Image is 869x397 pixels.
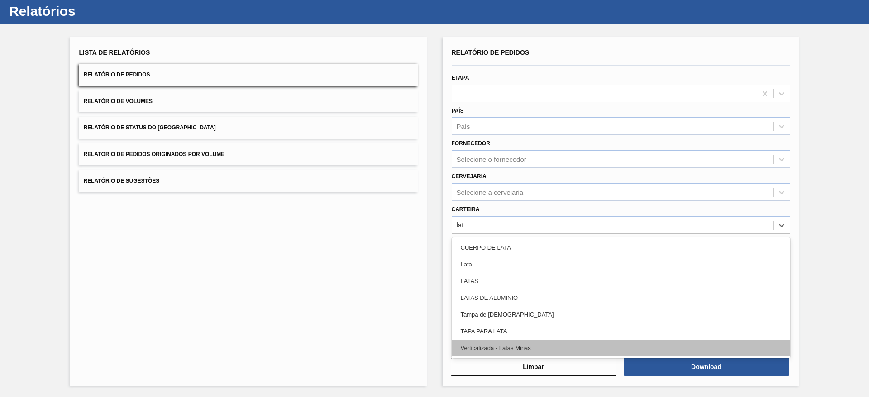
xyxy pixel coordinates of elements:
[79,117,418,139] button: Relatório de Status do [GEOGRAPHIC_DATA]
[84,151,225,157] span: Relatório de Pedidos Originados por Volume
[452,273,790,289] div: LATAS
[79,64,418,86] button: Relatório de Pedidos
[452,340,790,356] div: Verticalizada - Latas Minas
[457,123,470,130] div: País
[452,239,790,256] div: CUERPO DE LATA
[457,188,524,196] div: Selecione a cervejaria
[79,143,418,165] button: Relatório de Pedidos Originados por Volume
[79,90,418,113] button: Relatório de Volumes
[452,256,790,273] div: Lata
[84,71,150,78] span: Relatório de Pedidos
[457,156,526,163] div: Selecione o fornecedor
[452,49,530,56] span: Relatório de Pedidos
[452,108,464,114] label: País
[451,358,616,376] button: Limpar
[452,75,469,81] label: Etapa
[452,206,480,213] label: Carteira
[84,124,216,131] span: Relatório de Status do [GEOGRAPHIC_DATA]
[452,289,790,306] div: LATAS DE ALUMINIO
[9,6,170,16] h1: Relatórios
[79,170,418,192] button: Relatório de Sugestões
[452,323,790,340] div: TAPA PARA LATA
[452,140,490,147] label: Fornecedor
[624,358,789,376] button: Download
[452,306,790,323] div: Tampa de [DEMOGRAPHIC_DATA]
[84,178,160,184] span: Relatório de Sugestões
[84,98,153,104] span: Relatório de Volumes
[79,49,150,56] span: Lista de Relatórios
[452,173,487,180] label: Cervejaria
